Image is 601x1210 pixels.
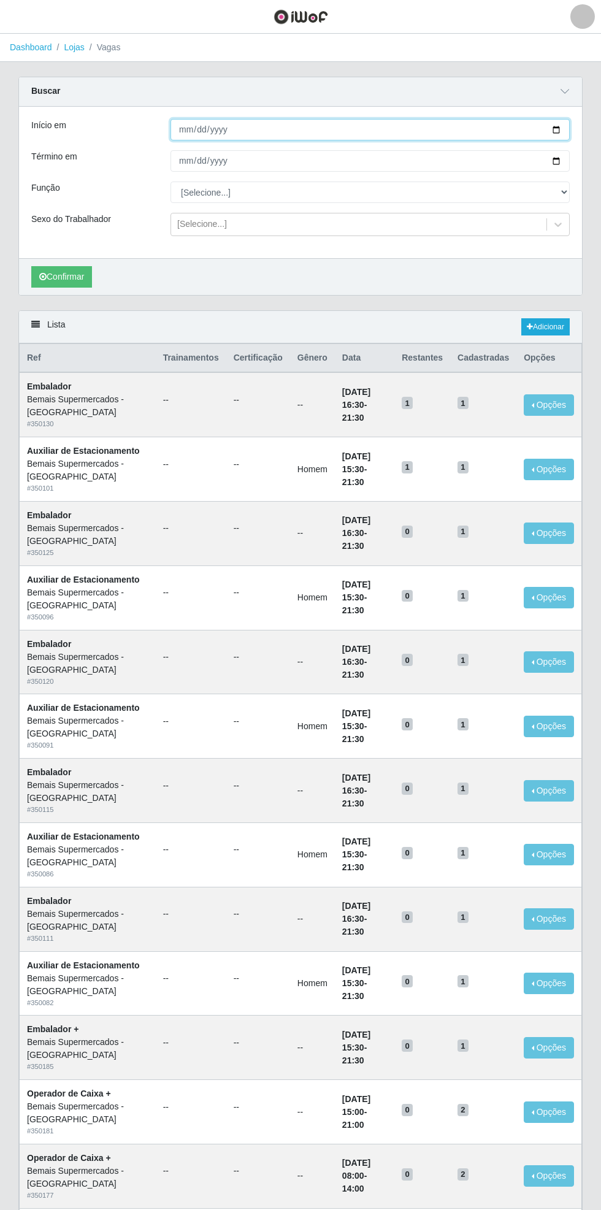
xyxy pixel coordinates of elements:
span: 0 [402,654,413,666]
button: Opções [524,780,574,802]
div: # 350130 [27,419,148,429]
div: Bemais Supermercados - [GEOGRAPHIC_DATA] [27,393,148,419]
time: 21:30 [342,413,364,423]
button: Opções [524,459,574,480]
strong: Operador de Caixa + [27,1089,111,1098]
time: 14:00 [342,1184,364,1193]
strong: - [342,773,370,808]
th: Certificação [226,344,290,373]
td: Homem [290,822,335,887]
strong: Embalador [27,767,71,777]
button: Opções [524,1037,574,1059]
span: 0 [402,847,413,859]
strong: Auxiliar de Estacionamento [27,703,140,713]
time: 21:00 [342,1120,364,1130]
span: 1 [457,975,469,987]
button: Opções [524,587,574,608]
ul: -- [163,715,219,728]
td: Homem [290,437,335,502]
div: Bemais Supermercados - [GEOGRAPHIC_DATA] [27,522,148,548]
time: [DATE] 16:30 [342,901,370,924]
time: [DATE] 15:30 [342,451,370,474]
td: -- [290,372,335,437]
span: 1 [402,461,413,473]
td: -- [290,887,335,951]
strong: - [342,837,370,872]
strong: - [342,1094,370,1130]
time: 21:30 [342,670,364,680]
time: 21:30 [342,734,364,744]
th: Data [335,344,394,373]
span: 1 [457,783,469,795]
ul: -- [234,715,283,728]
ul: -- [234,651,283,664]
button: Opções [524,651,574,673]
div: # 350082 [27,998,148,1008]
ul: -- [163,522,219,535]
th: Gênero [290,344,335,373]
div: Bemais Supermercados - [GEOGRAPHIC_DATA] [27,779,148,805]
div: # 350125 [27,548,148,558]
button: Opções [524,1165,574,1187]
div: # 350177 [27,1190,148,1201]
td: -- [290,1144,335,1208]
ul: -- [234,779,283,792]
ul: -- [163,458,219,471]
div: Bemais Supermercados - [GEOGRAPHIC_DATA] [27,972,148,998]
ul: -- [163,394,219,407]
span: 0 [402,590,413,602]
span: 0 [402,783,413,795]
strong: Embalador [27,381,71,391]
strong: - [342,451,370,487]
ul: -- [234,1165,283,1177]
strong: - [342,515,370,551]
div: # 350096 [27,612,148,622]
div: Lista [19,311,582,343]
strong: - [342,644,370,680]
ul: -- [234,458,283,471]
button: Confirmar [31,266,92,288]
strong: Auxiliar de Estacionamento [27,960,140,970]
ul: -- [163,1101,219,1114]
div: Bemais Supermercados - [GEOGRAPHIC_DATA] [27,843,148,869]
strong: - [342,965,370,1001]
span: 0 [402,526,413,538]
button: Opções [524,716,574,737]
label: Função [31,182,60,194]
div: # 350115 [27,805,148,815]
th: Ref [20,344,156,373]
ul: -- [163,1036,219,1049]
button: Opções [524,908,574,930]
div: Bemais Supermercados - [GEOGRAPHIC_DATA] [27,1036,148,1062]
ul: -- [163,972,219,985]
td: -- [290,1016,335,1080]
ul: -- [163,843,219,856]
span: 1 [457,397,469,409]
span: 1 [457,911,469,924]
time: [DATE] 15:00 [342,1094,370,1117]
time: [DATE] 15:30 [342,580,370,602]
time: [DATE] 15:30 [342,965,370,988]
td: -- [290,1080,335,1144]
span: 1 [457,847,469,859]
strong: Operador de Caixa + [27,1153,111,1163]
time: 21:30 [342,927,364,936]
label: Sexo do Trabalhador [31,213,111,226]
button: Opções [524,973,574,994]
span: 1 [457,590,469,602]
span: 1 [457,1040,469,1052]
ul: -- [163,1165,219,1177]
td: Homem [290,565,335,630]
time: 21:30 [342,798,364,808]
strong: Auxiliar de Estacionamento [27,575,140,584]
strong: Embalador [27,639,71,649]
a: Dashboard [10,42,52,52]
span: 1 [457,526,469,538]
th: Opções [516,344,581,373]
a: Adicionar [521,318,570,335]
ul: -- [234,522,283,535]
td: -- [290,759,335,823]
span: 0 [402,1040,413,1052]
button: Opções [524,1101,574,1123]
div: Bemais Supermercados - [GEOGRAPHIC_DATA] [27,1165,148,1190]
